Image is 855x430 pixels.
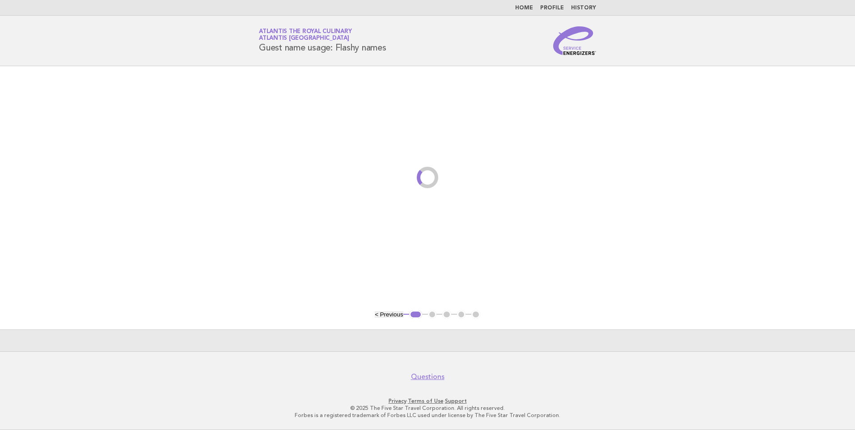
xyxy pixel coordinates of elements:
a: Support [445,398,467,404]
span: Atlantis [GEOGRAPHIC_DATA] [259,36,349,42]
img: Service Energizers [553,26,596,55]
a: Terms of Use [408,398,444,404]
a: Privacy [389,398,406,404]
p: · · [154,397,701,405]
a: Atlantis the Royal CulinaryAtlantis [GEOGRAPHIC_DATA] [259,29,351,41]
p: © 2025 The Five Star Travel Corporation. All rights reserved. [154,405,701,412]
a: Profile [540,5,564,11]
a: Home [515,5,533,11]
h1: Guest name usage: Flashy names [259,29,386,52]
p: Forbes is a registered trademark of Forbes LLC used under license by The Five Star Travel Corpora... [154,412,701,419]
a: Questions [411,372,444,381]
a: History [571,5,596,11]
